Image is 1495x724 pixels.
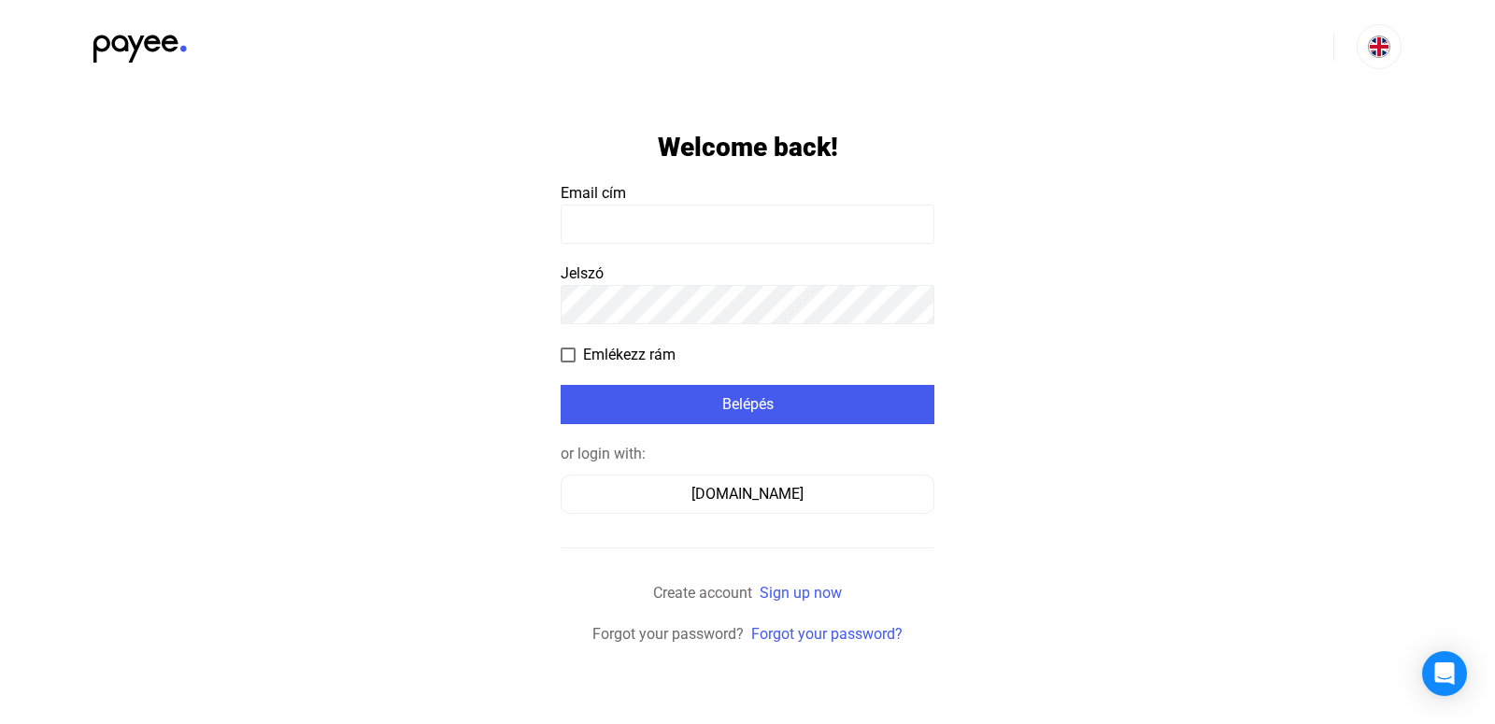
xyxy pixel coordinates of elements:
button: Belépés [561,385,934,424]
a: Sign up now [760,584,842,602]
span: Email cím [561,184,626,202]
div: [DOMAIN_NAME] [567,483,928,505]
span: Emlékezz rám [583,344,676,366]
span: Forgot your password? [592,625,744,643]
a: Forgot your password? [751,625,903,643]
button: EN [1357,24,1402,69]
img: black-payee-blue-dot.svg [93,24,187,63]
h1: Welcome back! [658,131,838,163]
div: or login with: [561,443,934,465]
a: [DOMAIN_NAME] [561,485,934,503]
div: Open Intercom Messenger [1422,651,1467,696]
button: [DOMAIN_NAME] [561,475,934,514]
div: Belépés [566,393,929,416]
span: Create account [653,584,752,602]
img: EN [1368,35,1390,58]
span: Jelszó [561,264,604,282]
